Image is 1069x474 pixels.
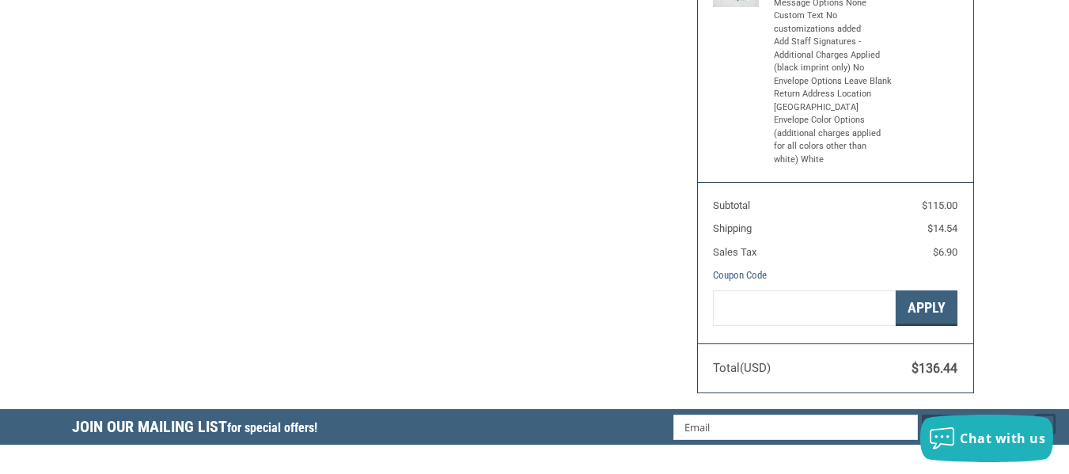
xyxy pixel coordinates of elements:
[713,269,767,281] a: Coupon Code
[927,222,957,234] span: $14.54
[774,9,893,36] li: Custom Text No customizations added
[713,290,896,326] input: Gift Certificate or Coupon Code
[713,361,771,375] span: Total (USD)
[713,246,756,258] span: Sales Tax
[960,430,1045,447] span: Chat with us
[774,114,893,166] li: Envelope Color Options (additional charges applied for all colors other than white) White
[774,36,893,75] li: Add Staff Signatures - Additional Charges Applied (black imprint only) No
[227,420,317,435] span: for special offers!
[673,415,918,440] input: Email
[774,88,893,114] li: Return Address Location [GEOGRAPHIC_DATA]
[713,199,750,211] span: Subtotal
[933,246,957,258] span: $6.90
[774,75,893,89] li: Envelope Options Leave Blank
[896,290,957,326] button: Apply
[713,222,752,234] span: Shipping
[922,199,957,211] span: $115.00
[72,409,325,449] h5: Join Our Mailing List
[912,361,957,376] span: $136.44
[920,415,1053,462] button: Chat with us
